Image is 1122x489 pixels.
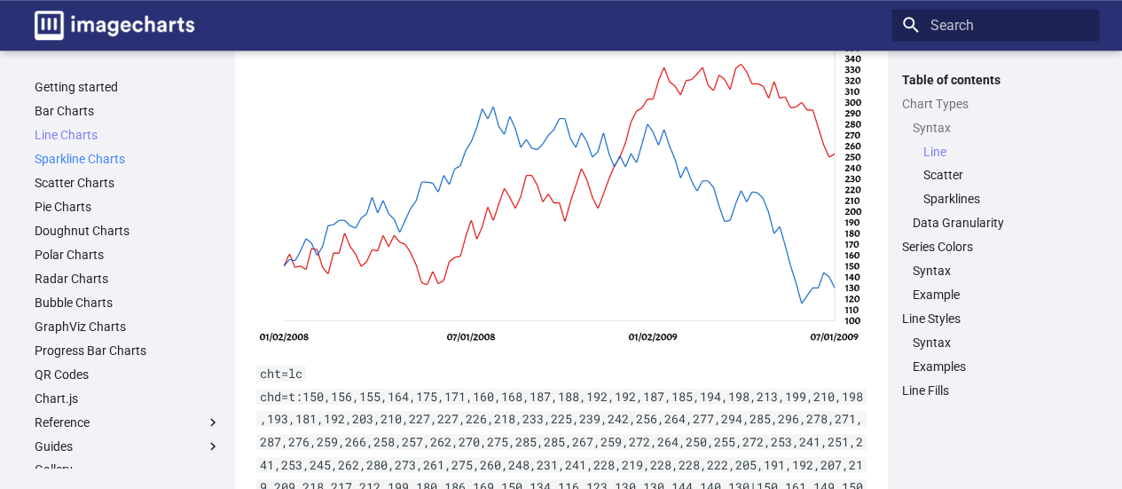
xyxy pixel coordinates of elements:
[35,127,221,143] a: Line Charts
[913,263,1088,279] a: Syntax
[913,287,1088,303] a: Example
[902,311,1088,327] a: Line Styles
[891,72,1099,88] label: Table of contents
[35,319,221,335] a: GraphViz Charts
[35,295,221,311] a: Bubble Charts
[35,414,221,430] label: Reference
[891,72,1099,398] nav: Table of contents
[35,367,221,383] a: QR Codes
[35,461,221,477] a: Gallery
[902,120,1088,232] nav: Chart Types
[902,263,1088,303] nav: Series Colors
[35,199,221,215] a: Pie Charts
[35,103,221,119] a: Bar Charts
[923,191,1088,207] a: Sparklines
[902,335,1088,375] nav: Line Styles
[35,390,221,406] a: Chart.js
[913,359,1088,375] a: Examples
[35,11,194,40] img: logo
[35,271,221,287] a: Radar Charts
[902,383,1088,398] a: Line Fills
[35,438,221,454] label: Guides
[35,151,221,167] a: Sparkline Charts
[35,175,221,191] a: Scatter Charts
[256,43,867,348] img: chart
[913,144,1088,208] nav: Syntax
[35,247,221,263] a: Polar Charts
[913,215,1088,231] a: Data Granularity
[35,343,221,359] a: Progress Bar Charts
[27,4,201,47] a: Image-Charts documentation
[913,120,1088,136] a: Syntax
[923,144,1088,160] a: Line
[913,335,1088,351] a: Syntax
[35,223,221,239] a: Doughnut Charts
[902,96,1088,112] a: Chart Types
[902,239,1088,255] a: Series Colors
[923,167,1088,183] a: Scatter
[891,9,1099,41] input: Search
[35,79,221,95] a: Getting started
